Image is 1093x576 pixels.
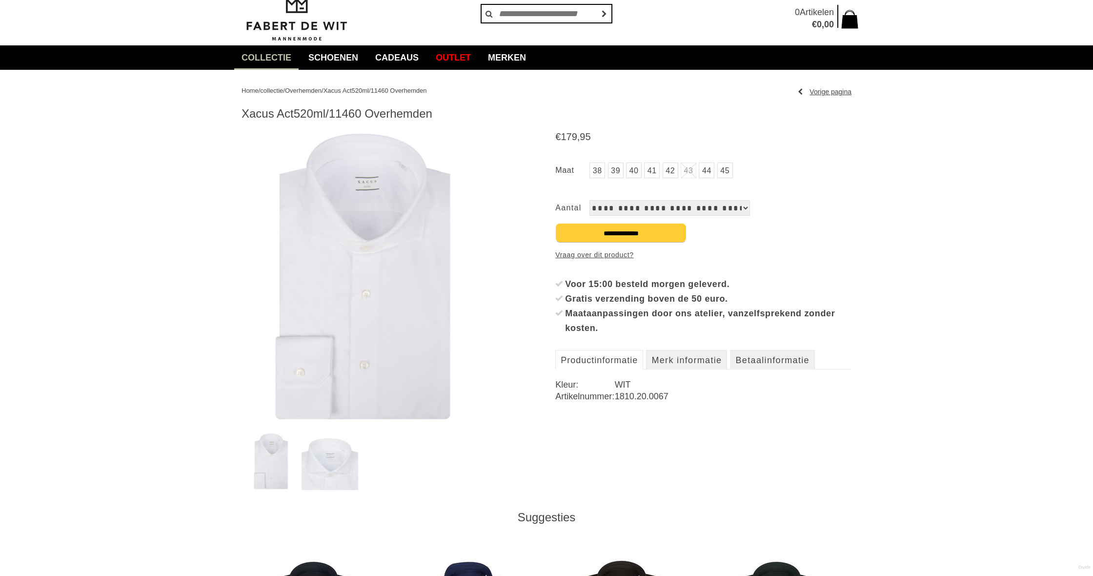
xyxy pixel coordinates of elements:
[242,106,851,121] h1: Xacus Act520ml/11460 Overhemden
[565,291,851,306] div: Gratis verzending boven de 50 euro.
[561,131,577,142] span: 179
[824,20,834,29] span: 00
[555,379,614,391] dt: Kleur:
[795,7,800,17] span: 0
[646,350,727,370] a: Merk informatie
[285,87,322,94] a: Overhemden
[580,131,590,142] span: 95
[302,432,358,490] img: xacus-act520ml-11460-overhemden
[817,20,822,29] span: 0
[260,87,283,94] a: collectie
[626,163,642,178] a: 40
[247,432,294,490] img: xacus-act520ml-11460-overhemden
[555,391,614,402] dt: Artikelnummer:
[730,350,815,370] a: Betaalinformatie
[322,87,324,94] span: /
[1078,561,1091,574] a: Divide
[717,163,733,178] a: 45
[555,247,633,262] a: Vraag over dit product?
[615,391,851,402] dd: 1810.20.0067
[812,20,817,29] span: €
[242,87,259,94] a: Home
[565,277,851,291] div: Voor 15:00 besteld morgen geleverd.
[259,87,261,94] span: /
[242,510,851,525] div: Suggesties
[577,131,580,142] span: ,
[428,45,478,70] a: Outlet
[615,379,851,391] dd: WIT
[555,350,643,370] a: Productinformatie
[663,163,678,178] a: 42
[822,20,824,29] span: ,
[301,45,365,70] a: Schoenen
[481,45,533,70] a: Merken
[644,163,660,178] a: 41
[555,306,851,335] li: Maataanpassingen door ons atelier, vanzelfsprekend zonder kosten.
[555,200,589,216] label: Aantal
[242,128,479,425] img: Xacus Act520ml/11460 Overhemden
[798,84,851,99] a: Vorige pagina
[589,163,605,178] a: 38
[555,163,851,181] ul: Maat
[368,45,426,70] a: Cadeaus
[800,7,834,17] span: Artikelen
[324,87,427,94] a: Xacus Act520ml/11460 Overhemden
[699,163,714,178] a: 44
[555,131,561,142] span: €
[283,87,285,94] span: /
[608,163,624,178] a: 39
[234,45,299,70] a: collectie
